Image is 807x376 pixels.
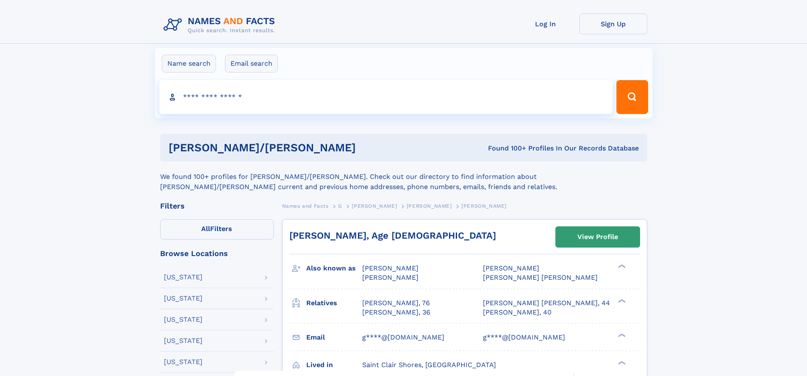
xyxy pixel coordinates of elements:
a: Sign Up [580,14,647,34]
a: Log In [512,14,580,34]
h3: Email [306,330,362,345]
span: [PERSON_NAME] [362,264,419,272]
h3: Relatives [306,296,362,310]
span: [PERSON_NAME] [407,203,452,209]
a: [PERSON_NAME] [PERSON_NAME], 44 [483,298,610,308]
span: All [201,225,210,233]
label: Email search [225,55,278,72]
label: Name search [162,55,216,72]
span: [PERSON_NAME] [PERSON_NAME] [483,273,598,281]
img: Logo Names and Facts [160,14,282,36]
div: [US_STATE] [164,274,202,281]
span: [PERSON_NAME] [352,203,397,209]
div: [US_STATE] [164,359,202,365]
button: Search Button [616,80,648,114]
div: Browse Locations [160,250,274,257]
span: G [338,203,342,209]
span: [PERSON_NAME] [483,264,539,272]
h1: [PERSON_NAME]/[PERSON_NAME] [169,142,422,153]
div: [US_STATE] [164,337,202,344]
a: [PERSON_NAME], 36 [362,308,430,317]
a: [PERSON_NAME], Age [DEMOGRAPHIC_DATA] [289,230,496,241]
div: ❯ [616,332,626,338]
a: View Profile [556,227,640,247]
div: Found 100+ Profiles In Our Records Database [422,144,639,153]
a: [PERSON_NAME] [352,201,397,211]
a: [PERSON_NAME] [407,201,452,211]
a: [PERSON_NAME], 40 [483,308,552,317]
span: [PERSON_NAME] [461,203,507,209]
div: ❯ [616,264,626,269]
a: G [338,201,342,211]
h3: Also known as [306,261,362,276]
div: [US_STATE] [164,316,202,323]
label: Filters [160,219,274,240]
div: ❯ [616,360,626,365]
h3: Lived in [306,358,362,372]
span: [PERSON_NAME] [362,273,419,281]
div: [US_STATE] [164,295,202,302]
div: Filters [160,202,274,210]
span: Saint Clair Shores, [GEOGRAPHIC_DATA] [362,361,496,369]
div: We found 100+ profiles for [PERSON_NAME]/[PERSON_NAME]. Check out our directory to find informati... [160,162,647,192]
input: search input [159,80,613,114]
a: Names and Facts [282,201,329,211]
div: View Profile [577,227,618,247]
a: [PERSON_NAME], 76 [362,298,430,308]
div: ❯ [616,298,626,304]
